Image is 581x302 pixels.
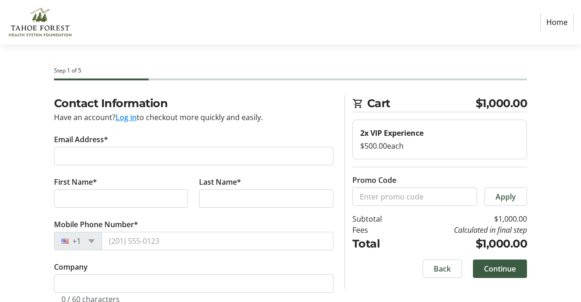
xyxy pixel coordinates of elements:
[496,191,516,202] span: Apply
[54,219,138,230] label: Mobile Phone Number*
[352,236,403,252] td: Total
[54,134,108,145] label: Email Address*
[54,112,333,123] div: Have an account? to checkout more quickly and easily.
[352,224,403,236] td: Fees
[54,95,333,112] h2: Contact Information
[102,232,333,250] input: (201) 555-0123
[352,213,403,224] td: Subtotal
[54,176,97,187] label: First Name*
[54,261,88,272] label: Company
[7,4,73,41] img: Tahoe Forest Health System Foundation's Logo
[403,213,527,224] td: $1,000.00
[473,260,527,278] button: Continue
[199,176,241,187] label: Last Name*
[352,175,396,186] label: Promo Code
[423,260,462,278] button: Back
[360,140,519,151] div: $500.00 each
[403,236,527,252] td: $1,000.00
[484,187,527,206] button: Apply
[476,95,527,112] span: $1,000.00
[115,112,137,123] button: Log in
[484,263,516,274] span: Continue
[403,224,527,236] td: Calculated in final step
[54,66,527,75] div: Step 1 of 5
[352,187,477,206] input: Enter promo code
[540,13,574,31] a: Home
[360,128,424,138] strong: 2x VIP Experience
[434,263,451,274] span: Back
[367,95,476,112] span: Cart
